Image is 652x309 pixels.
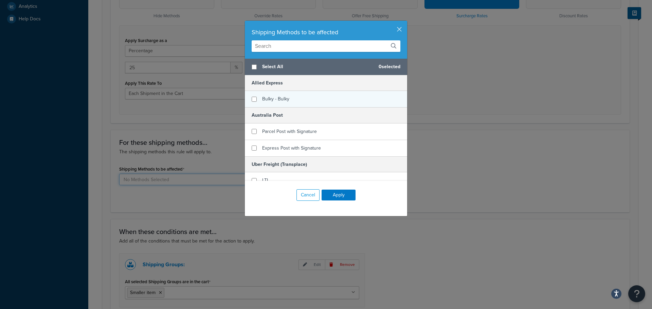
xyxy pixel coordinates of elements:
span: Express Post with Signature [262,144,321,152]
h5: Uber Freight (Transplace) [245,156,407,172]
span: Bulky - Bulky [262,95,289,102]
h5: Allied Express [245,75,407,91]
span: Parcel Post with Signature [262,128,317,135]
h5: Australia Post [245,107,407,123]
span: LTL [262,177,269,184]
button: Apply [322,190,356,200]
div: Shipping Methods to be affected [252,27,400,37]
button: Cancel [296,189,320,201]
span: Select All [262,62,373,72]
div: 0 selected [245,59,407,75]
input: Search [252,40,400,52]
